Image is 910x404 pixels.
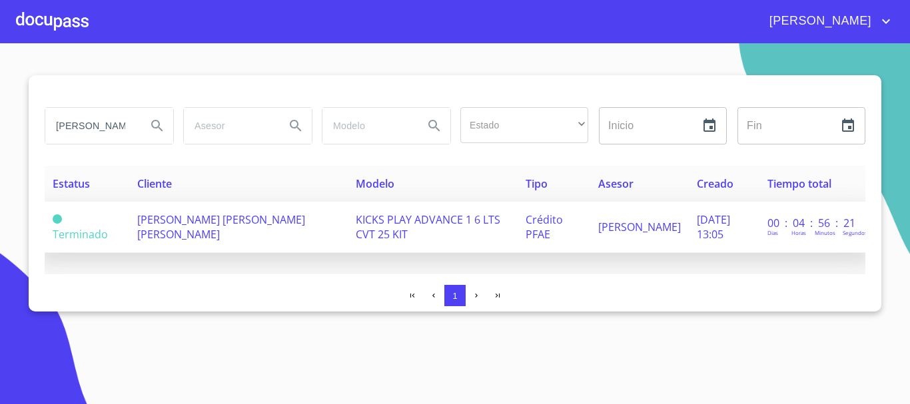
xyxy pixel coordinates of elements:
p: Horas [791,229,806,236]
button: 1 [444,285,466,306]
span: Crédito PFAE [526,212,563,242]
span: KICKS PLAY ADVANCE 1 6 LTS CVT 25 KIT [356,212,500,242]
span: Terminado [53,227,108,242]
p: Dias [767,229,778,236]
span: Creado [697,176,733,191]
span: 1 [452,291,457,301]
span: [PERSON_NAME] [598,220,681,234]
span: Cliente [137,176,172,191]
p: Minutos [815,229,835,236]
span: [PERSON_NAME] [PERSON_NAME] [PERSON_NAME] [137,212,305,242]
span: [PERSON_NAME] [759,11,878,32]
button: account of current user [759,11,894,32]
span: [DATE] 13:05 [697,212,730,242]
span: Terminado [53,214,62,224]
span: Estatus [53,176,90,191]
button: Search [280,110,312,142]
span: Asesor [598,176,634,191]
span: Modelo [356,176,394,191]
span: Tipo [526,176,548,191]
input: search [322,108,413,144]
button: Search [418,110,450,142]
span: Tiempo total [767,176,831,191]
div: ​ [460,107,588,143]
p: 00 : 04 : 56 : 21 [767,216,857,230]
input: search [184,108,274,144]
button: Search [141,110,173,142]
p: Segundos [843,229,867,236]
input: search [45,108,136,144]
